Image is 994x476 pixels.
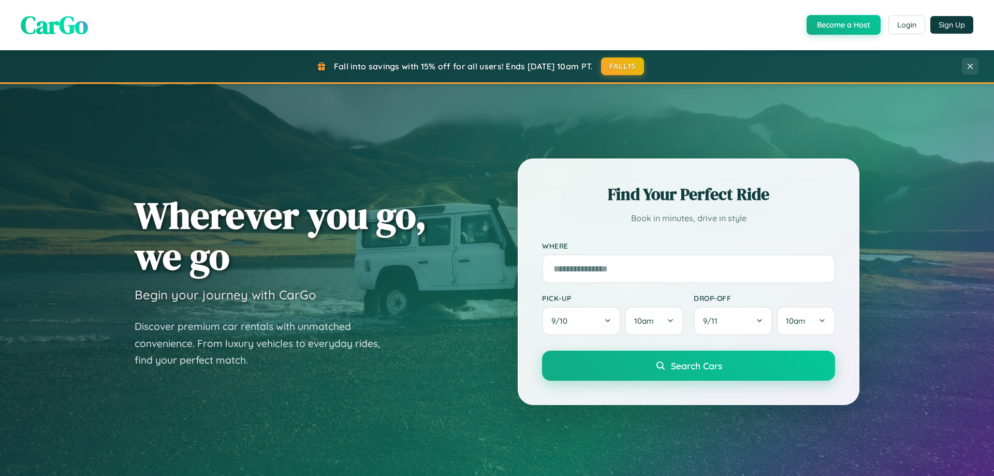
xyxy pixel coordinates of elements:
[625,307,683,335] button: 10am
[135,318,393,369] p: Discover premium car rentals with unmatched convenience. From luxury vehicles to everyday rides, ...
[703,316,723,326] span: 9 / 11
[601,57,645,75] button: FALL15
[21,8,88,42] span: CarGo
[694,294,835,302] label: Drop-off
[551,316,573,326] span: 9 / 10
[542,183,835,206] h2: Find Your Perfect Ride
[334,61,593,71] span: Fall into savings with 15% off for all users! Ends [DATE] 10am PT.
[542,307,621,335] button: 9/10
[694,307,772,335] button: 9/11
[135,195,427,277] h1: Wherever you go, we go
[777,307,835,335] button: 10am
[542,211,835,226] p: Book in minutes, drive in style
[542,241,835,250] label: Where
[542,294,683,302] label: Pick-up
[671,360,722,371] span: Search Cars
[786,316,806,326] span: 10am
[930,16,973,34] button: Sign Up
[807,15,881,35] button: Become a Host
[888,16,925,34] button: Login
[135,287,316,302] h3: Begin your journey with CarGo
[542,351,835,381] button: Search Cars
[634,316,654,326] span: 10am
